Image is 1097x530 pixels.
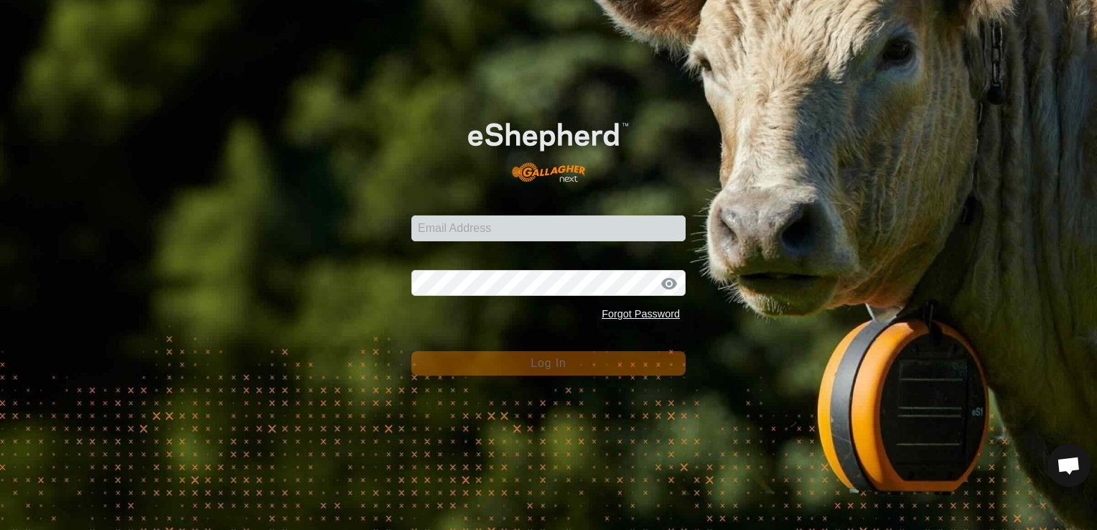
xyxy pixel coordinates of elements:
button: Log In [411,351,686,376]
span: Log In [531,357,566,369]
img: E-shepherd Logo [439,100,658,193]
div: Open chat [1047,444,1091,487]
input: Email Address [411,215,686,241]
a: Forgot Password [602,308,680,320]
